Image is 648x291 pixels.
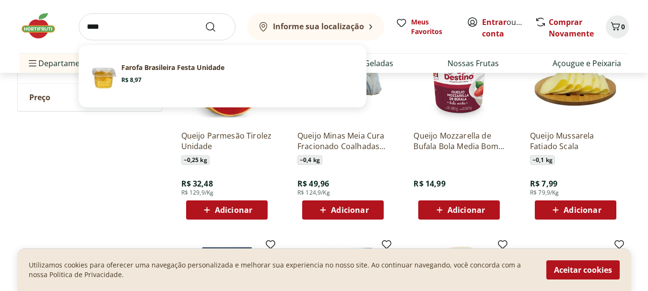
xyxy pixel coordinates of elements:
[27,52,38,75] button: Menu
[29,260,535,279] p: Utilizamos cookies para oferecer uma navegação personalizada e melhorar sua experiencia no nosso ...
[411,17,455,36] span: Meus Favoritos
[418,200,500,220] button: Adicionar
[181,130,272,151] a: Queijo Parmesão Tirolez Unidade
[530,178,557,189] span: R$ 7,99
[413,178,445,189] span: R$ 14,99
[396,17,455,36] a: Meus Favoritos
[79,13,236,40] input: search
[297,189,330,197] span: R$ 124,9/Kg
[530,189,559,197] span: R$ 79,9/Kg
[482,16,525,39] span: ou
[181,178,213,189] span: R$ 32,48
[546,260,620,279] button: Aceitar cookies
[553,58,621,69] a: Açougue e Peixaria
[564,206,601,214] span: Adicionar
[205,21,228,33] button: Submit Search
[19,12,67,40] img: Hortifruti
[530,155,555,165] span: ~ 0,1 kg
[297,130,389,151] a: Queijo Minas Meia Cura Fracionado Coalhadas Kg
[549,17,594,39] a: Comprar Novamente
[273,21,364,32] b: Informe sua localização
[530,32,621,123] img: Queijo Mussarela Fatiado Scala
[302,200,384,220] button: Adicionar
[448,58,499,69] a: Nossas Frutas
[413,32,505,123] img: Queijo Mozzarella de Bufala Bola Media Bom Destino 160g
[91,63,118,90] img: Principal
[331,206,368,214] span: Adicionar
[121,63,224,72] p: Farofa Brasileira Festa Unidade
[621,22,625,31] span: 0
[535,200,616,220] button: Adicionar
[297,178,329,189] span: R$ 49,96
[121,76,141,84] span: R$ 8,97
[413,130,505,151] a: Queijo Mozzarella de Bufala Bola Media Bom Destino 160g
[27,52,96,75] span: Departamentos
[297,155,322,165] span: ~ 0,4 kg
[181,189,214,197] span: R$ 129,9/Kg
[181,155,210,165] span: ~ 0,25 kg
[530,130,621,151] a: Queijo Mussarela Fatiado Scala
[247,13,384,40] button: Informe sua localização
[482,17,507,27] a: Entrar
[448,206,485,214] span: Adicionar
[215,206,252,214] span: Adicionar
[482,17,535,39] a: Criar conta
[29,93,50,102] span: Preço
[606,15,629,38] button: Carrinho
[87,59,358,93] a: PrincipalFarofa Brasileira Festa UnidadeR$ 8,97
[186,200,268,220] button: Adicionar
[18,84,162,111] button: Preço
